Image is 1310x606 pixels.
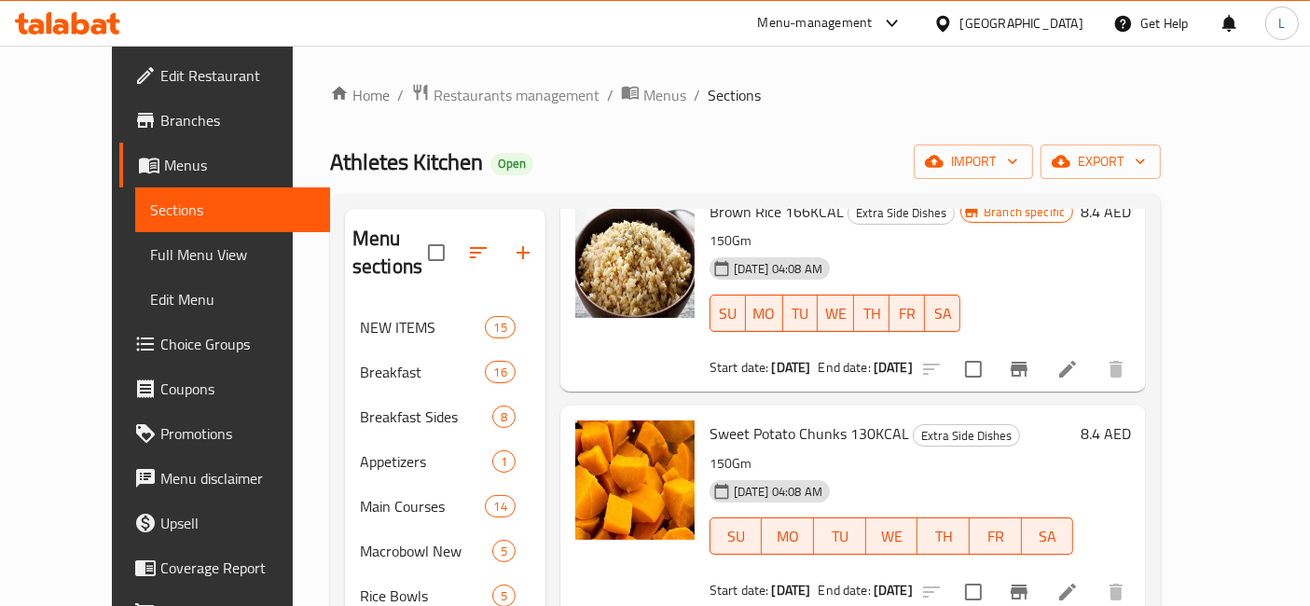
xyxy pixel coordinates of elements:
span: TU [791,300,811,327]
span: MO [769,523,807,550]
button: SA [1022,517,1074,555]
nav: breadcrumb [330,83,1162,107]
p: 150Gm [710,452,1074,475]
button: MO [746,295,783,332]
div: Main Courses14 [345,484,545,529]
span: TH [862,300,882,327]
button: export [1041,145,1161,179]
div: Appetizers [360,450,492,473]
a: Menu disclaimer [119,456,331,501]
a: Menus [621,83,686,107]
button: SU [710,517,763,555]
div: NEW ITEMS15 [345,305,545,350]
span: Branches [160,109,316,131]
a: Edit menu item [1056,358,1079,380]
span: Brown Rice 166KCAL [710,198,844,226]
span: Menu disclaimer [160,467,316,489]
button: TH [854,295,889,332]
button: MO [762,517,814,555]
h6: 8.4 AED [1081,420,1131,447]
span: Extra Side Dishes [914,425,1019,447]
div: items [492,450,516,473]
div: Menu-management [758,12,873,34]
span: TH [925,523,962,550]
span: Sweet Potato Chunks 130KCAL [710,420,909,448]
span: 14 [486,498,514,516]
button: Branch-specific-item [997,347,1041,392]
button: SA [925,295,960,332]
span: Promotions [160,422,316,445]
div: Macrobowl New5 [345,529,545,573]
span: Choice Groups [160,333,316,355]
button: TU [814,517,866,555]
button: WE [866,517,918,555]
span: Main Courses [360,495,486,517]
span: End date: [818,355,870,379]
b: [DATE] [874,578,913,602]
span: NEW ITEMS [360,316,486,338]
div: Breakfast16 [345,350,545,394]
span: 5 [493,587,515,605]
p: 150Gm [710,229,960,253]
span: Coverage Report [160,557,316,579]
span: Breakfast [360,361,486,383]
span: Sections [708,84,761,106]
span: TU [821,523,859,550]
span: Full Menu View [150,243,316,266]
li: / [397,84,404,106]
div: Extra Side Dishes [848,202,955,225]
span: Menus [164,154,316,176]
h6: 8.4 AED [1081,199,1131,225]
span: Start date: [710,578,769,602]
span: Restaurants management [434,84,600,106]
span: WE [825,300,847,327]
span: WE [874,523,911,550]
a: Edit Restaurant [119,53,331,98]
a: Home [330,84,390,106]
span: Open [490,156,533,172]
div: items [492,540,516,562]
h2: Menu sections [352,225,428,281]
span: 8 [493,408,515,426]
span: SU [718,300,738,327]
a: Sections [135,187,331,232]
span: 1 [493,453,515,471]
a: Choice Groups [119,322,331,366]
img: Sweet Potato Chunks 130KCAL [575,420,695,540]
button: TH [917,517,970,555]
button: FR [970,517,1022,555]
span: Edit Menu [150,288,316,310]
button: delete [1094,347,1138,392]
span: Athletes Kitchen [330,141,483,183]
div: Breakfast Sides [360,406,492,428]
div: Extra Side Dishes [913,424,1020,447]
button: FR [889,295,925,332]
span: Select to update [954,350,993,389]
div: items [485,495,515,517]
li: / [607,84,614,106]
span: 5 [493,543,515,560]
b: [DATE] [772,578,811,602]
b: [DATE] [772,355,811,379]
span: Coupons [160,378,316,400]
button: SU [710,295,746,332]
span: FR [897,300,917,327]
li: / [694,84,700,106]
span: SU [718,523,755,550]
span: Sort sections [456,230,501,275]
div: items [485,361,515,383]
span: Menus [643,84,686,106]
span: Macrobowl New [360,540,492,562]
span: Extra Side Dishes [848,202,954,224]
b: [DATE] [874,355,913,379]
span: FR [977,523,1014,550]
span: 15 [486,319,514,337]
span: Branch specific [976,203,1072,221]
span: Start date: [710,355,769,379]
button: import [914,145,1033,179]
span: SA [932,300,953,327]
img: Brown Rice 166KCAL [575,199,695,318]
